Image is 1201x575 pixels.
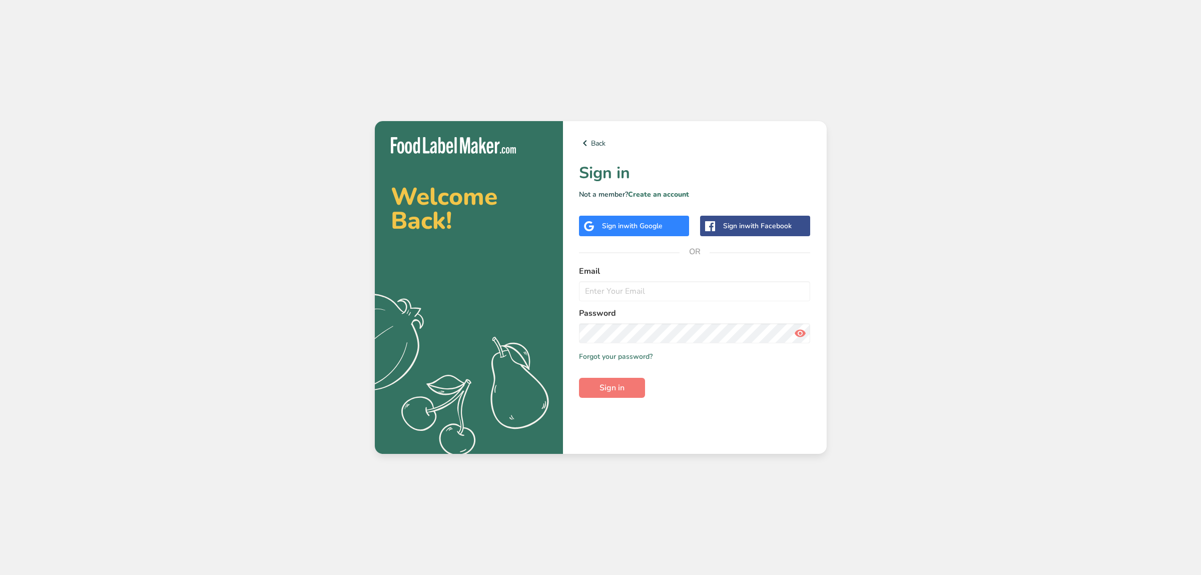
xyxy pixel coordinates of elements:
[579,265,811,277] label: Email
[579,307,811,319] label: Password
[599,382,625,394] span: Sign in
[624,221,663,231] span: with Google
[579,161,811,185] h1: Sign in
[391,185,547,233] h2: Welcome Back!
[579,378,645,398] button: Sign in
[579,137,811,149] a: Back
[579,351,653,362] a: Forgot your password?
[723,221,792,231] div: Sign in
[745,221,792,231] span: with Facebook
[579,189,811,200] p: Not a member?
[579,281,811,301] input: Enter Your Email
[680,237,710,267] span: OR
[391,137,516,154] img: Food Label Maker
[602,221,663,231] div: Sign in
[628,190,689,199] a: Create an account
